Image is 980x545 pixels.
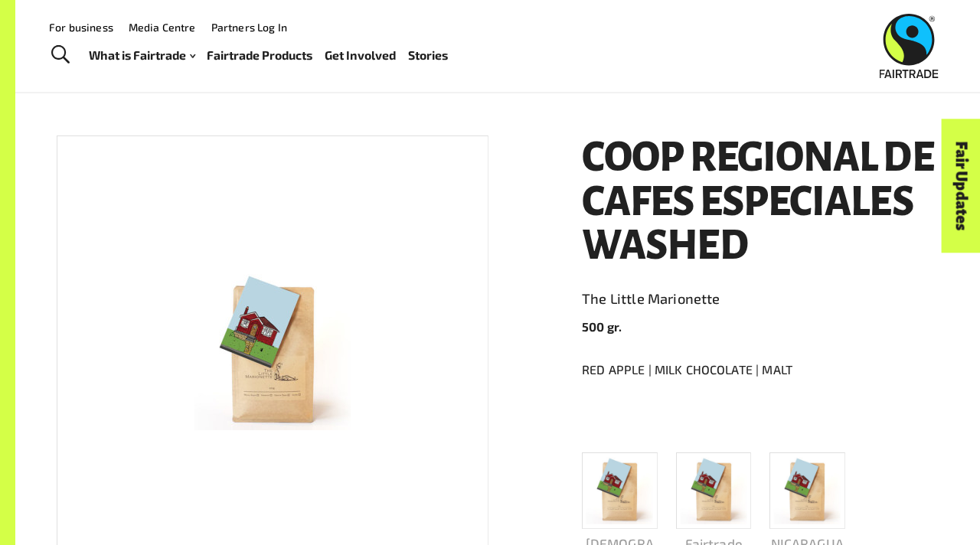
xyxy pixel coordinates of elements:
h1: COOP REGIONAL DE CAFES ESPECIALES WASHED [582,135,939,267]
a: The Little Marionette [582,287,939,312]
a: Media Centre [129,21,196,34]
p: RED APPLE | MILK CHOCOLATE | MALT [582,361,939,379]
a: Get Involved [325,44,396,66]
img: Fairtrade Australia New Zealand logo [880,14,939,78]
a: Toggle Search [41,36,79,74]
a: Stories [408,44,448,66]
a: Fairtrade Products [207,44,312,66]
p: 500 gr. [582,318,939,336]
a: For business [49,21,113,34]
a: What is Fairtrade [89,44,195,66]
a: Partners Log In [211,21,287,34]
